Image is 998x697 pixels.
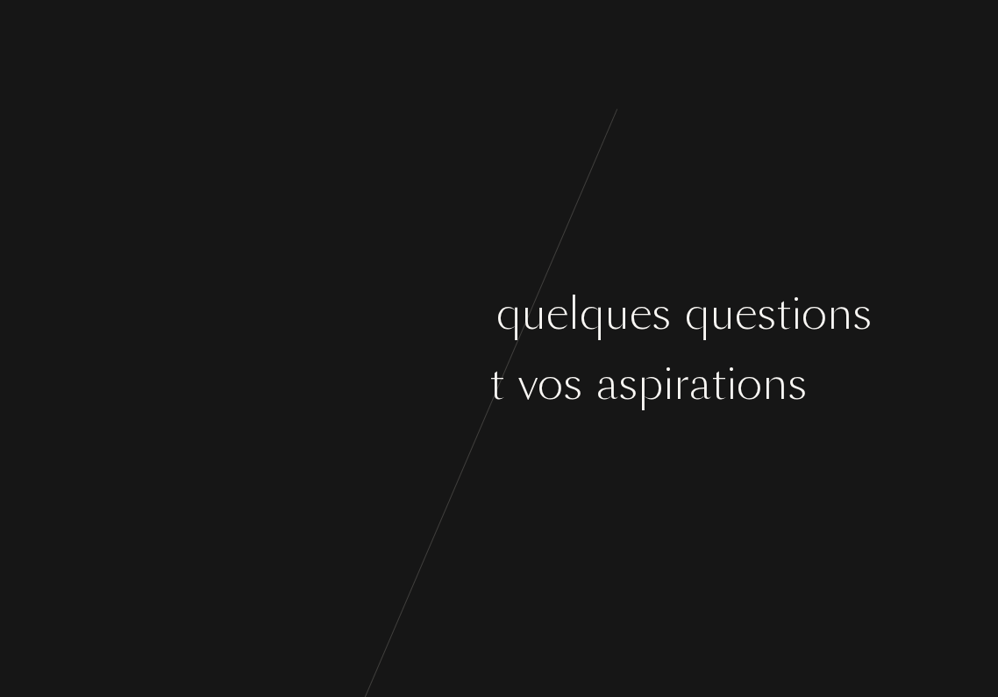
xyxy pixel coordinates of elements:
[802,281,827,346] div: o
[289,281,314,346] div: n
[852,281,872,346] div: s
[369,351,395,416] div: o
[791,281,802,346] div: i
[310,351,330,416] div: s
[605,281,630,346] div: u
[188,281,227,346] div: m
[630,281,652,346] div: e
[445,281,467,346] div: a
[737,351,762,416] div: o
[689,351,711,416] div: a
[618,351,638,416] div: s
[788,351,807,416] div: s
[386,281,405,346] div: s
[211,351,236,416] div: u
[266,351,285,416] div: v
[710,281,735,346] div: u
[596,351,618,416] div: a
[267,281,289,346] div: e
[757,281,776,346] div: s
[638,351,663,416] div: p
[360,281,386,346] div: n
[489,351,504,416] div: t
[419,351,434,416] div: t
[652,281,671,346] div: s
[162,281,188,346] div: o
[335,281,360,346] div: o
[726,351,737,416] div: i
[563,351,582,416] div: s
[674,351,689,416] div: r
[827,281,852,346] div: n
[467,351,489,416] div: e
[467,281,482,346] div: r
[285,351,310,416] div: o
[395,351,419,416] div: û
[546,281,568,346] div: e
[538,351,563,416] div: o
[711,351,726,416] div: t
[735,281,757,346] div: e
[126,281,162,346] div: C
[580,281,605,346] div: q
[314,281,335,346] div: ç
[762,351,788,416] div: n
[522,281,546,346] div: u
[663,351,674,416] div: i
[236,351,252,416] div: r
[496,281,522,346] div: q
[685,281,710,346] div: q
[192,351,211,416] div: s
[434,351,453,416] div: s
[227,281,267,346] div: m
[419,281,445,346] div: p
[568,281,580,346] div: l
[776,281,791,346] div: t
[344,351,369,416] div: g
[518,351,538,416] div: v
